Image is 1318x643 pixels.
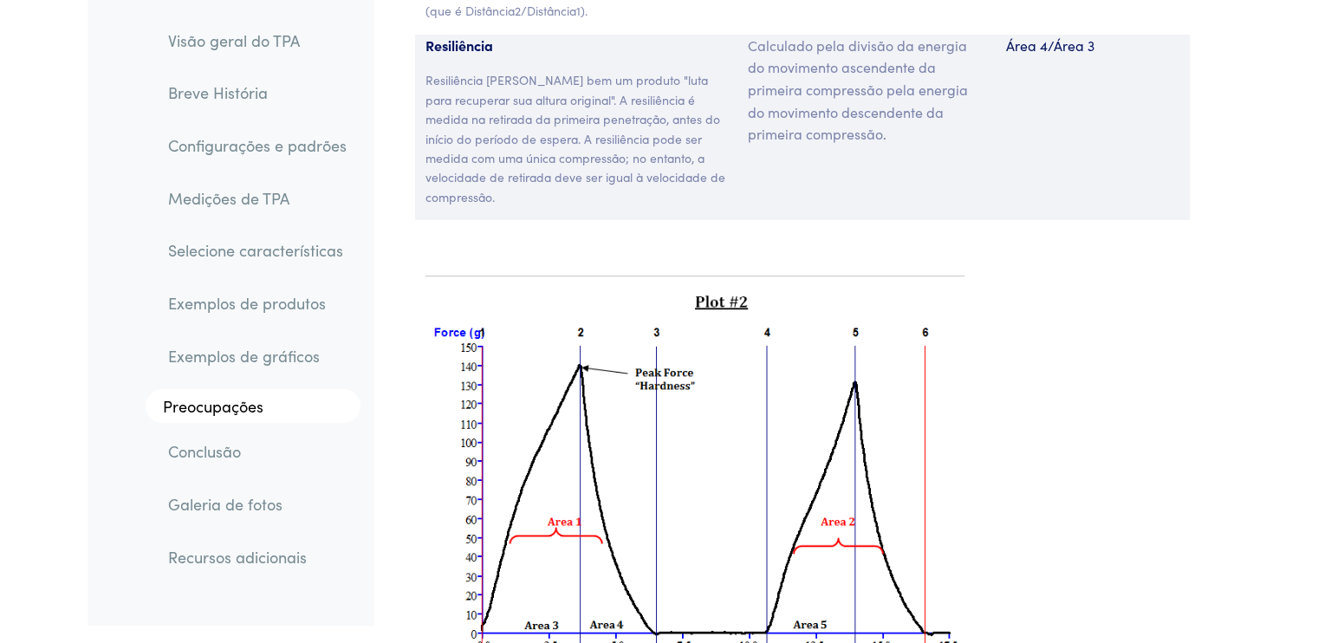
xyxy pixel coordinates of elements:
[163,395,263,417] font: Preocupações
[168,345,320,367] font: Exemplos de gráficos
[154,179,360,218] a: Medições de TPA
[168,441,241,463] font: Conclusão
[154,284,360,324] a: Exemplos de produtos
[168,82,268,104] font: Breve História
[154,336,360,376] a: Exemplos de gráficos
[748,36,968,143] font: Calculado pela divisão da energia do movimento ascendente da primeira compressão pela energia do ...
[168,293,326,315] font: Exemplos de produtos
[425,71,725,205] font: Resiliência [PERSON_NAME] bem um produto "luta para recuperar sua altura original". A resiliência...
[168,134,347,156] font: Configurações e padrões
[168,493,282,515] font: Galeria de fotos
[168,546,307,568] font: Recursos adicionais
[1006,36,1094,55] font: Área 4/Área 3
[146,389,360,424] a: Preocupações
[168,240,343,262] font: Selecione características
[154,231,360,271] a: Selecione características
[154,126,360,166] a: Configurações e padrões
[154,432,360,472] a: Conclusão
[168,187,289,209] font: Medições de TPA
[154,484,360,524] a: Galeria de fotos
[168,29,300,51] font: Visão geral do TPA
[154,74,360,114] a: Breve História
[154,537,360,577] a: Recursos adicionais
[154,21,360,61] a: Visão geral do TPA
[425,36,493,55] font: Resiliência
